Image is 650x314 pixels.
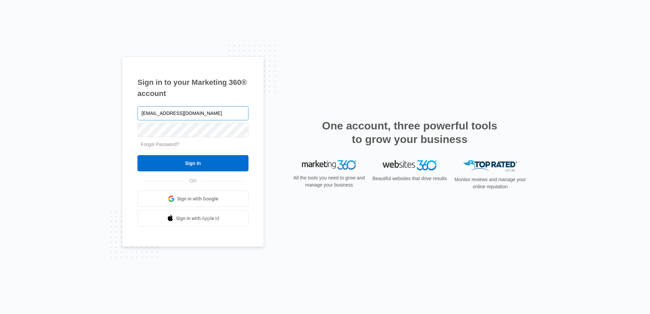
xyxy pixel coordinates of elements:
a: Sign in with Apple Id [137,210,248,226]
h1: Sign in to your Marketing 360® account [137,77,248,99]
img: Marketing 360 [302,160,356,170]
p: Monitor reviews and manage your online reputation [452,176,528,190]
input: Sign In [137,155,248,171]
img: Top Rated Local [463,160,517,171]
p: All the tools you need to grow and manage your business [291,174,367,189]
span: OR [185,177,201,185]
span: Sign in with Google [177,195,218,202]
span: Sign in with Apple Id [176,215,219,222]
a: Sign in with Google [137,191,248,207]
p: Beautiful websites that drive results [372,175,448,182]
a: Forgot Password? [141,142,179,147]
input: Email [137,106,248,120]
h2: One account, three powerful tools to grow your business [320,119,499,146]
img: Websites 360 [383,160,437,170]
